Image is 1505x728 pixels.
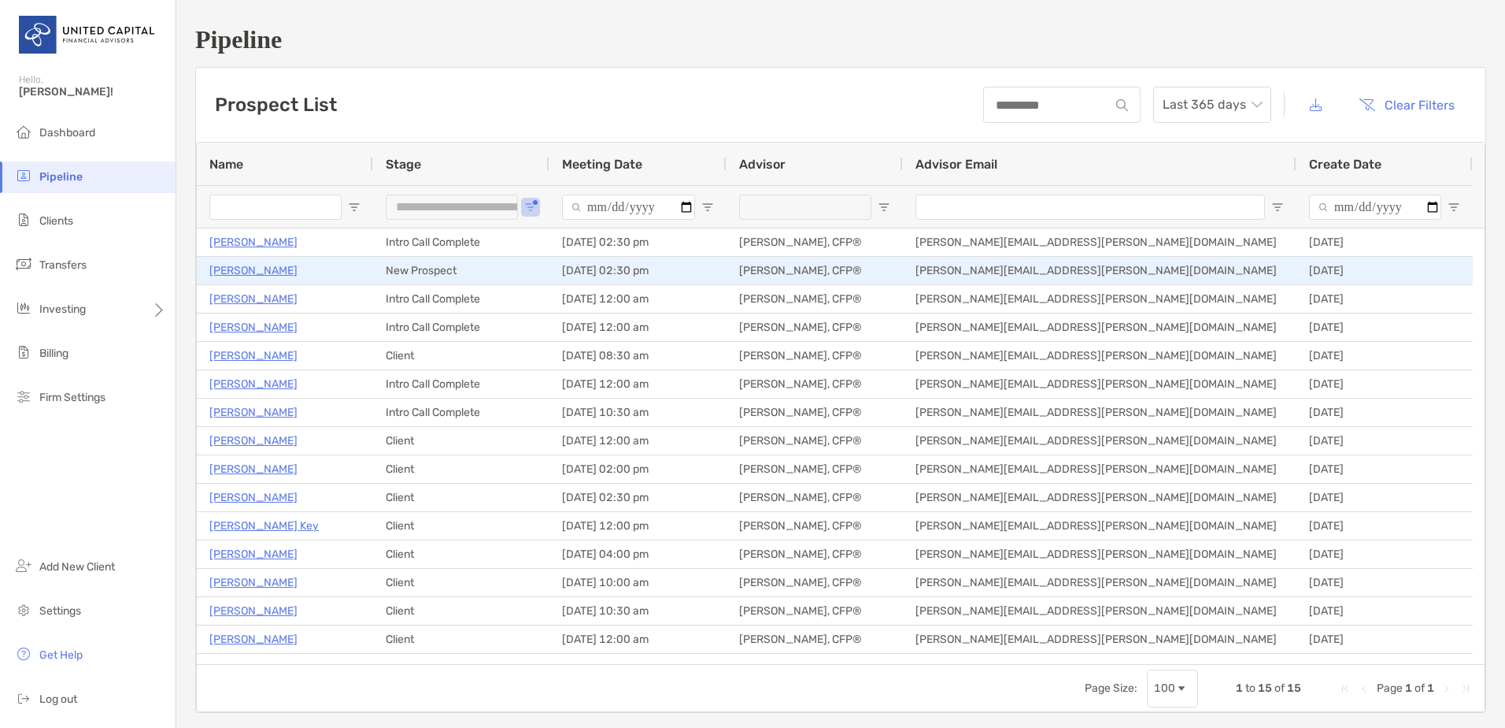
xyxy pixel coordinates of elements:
[727,257,903,284] div: [PERSON_NAME], CFP®
[1287,682,1301,695] span: 15
[373,427,549,455] div: Client
[739,157,786,172] span: Advisor
[1296,540,1473,568] div: [DATE]
[209,374,298,394] a: [PERSON_NAME]
[727,484,903,511] div: [PERSON_NAME], CFP®
[549,512,727,540] div: [DATE] 12:00 pm
[373,257,549,284] div: New Prospect
[903,540,1296,568] div: [PERSON_NAME][EMAIL_ADDRESS][PERSON_NAME][DOMAIN_NAME]
[209,261,298,280] a: [PERSON_NAME]
[549,597,727,625] div: [DATE] 10:30 am
[373,314,549,341] div: Intro Call Complete
[727,626,903,653] div: [PERSON_NAME], CFP®
[386,157,421,172] span: Stage
[549,370,727,398] div: [DATE] 12:00 am
[209,195,342,220] input: Name Filter Input
[39,391,105,404] span: Firm Settings
[727,342,903,370] div: [PERSON_NAME], CFP®
[1427,682,1434,695] span: 1
[727,455,903,483] div: [PERSON_NAME], CFP®
[195,25,1486,54] h1: Pipeline
[1245,682,1255,695] span: to
[727,314,903,341] div: [PERSON_NAME], CFP®
[215,94,337,116] h3: Prospect List
[209,403,298,422] a: [PERSON_NAME]
[373,597,549,625] div: Client
[209,346,298,366] a: [PERSON_NAME]
[348,201,361,214] button: Open Filter Menu
[903,228,1296,256] div: [PERSON_NAME][EMAIL_ADDRESS][PERSON_NAME][DOMAIN_NAME]
[727,512,903,540] div: [PERSON_NAME], CFP®
[549,569,727,596] div: [DATE] 10:00 am
[39,693,77,706] span: Log out
[39,560,115,574] span: Add New Client
[209,289,298,309] p: [PERSON_NAME]
[903,257,1296,284] div: [PERSON_NAME][EMAIL_ADDRESS][PERSON_NAME][DOMAIN_NAME]
[1296,484,1473,511] div: [DATE]
[39,648,83,662] span: Get Help
[39,604,81,618] span: Settings
[209,573,298,592] a: [PERSON_NAME]
[1296,342,1473,370] div: [DATE]
[19,6,157,63] img: United Capital Logo
[1296,512,1473,540] div: [DATE]
[1116,99,1128,111] img: input icon
[209,232,298,252] a: [PERSON_NAME]
[562,157,642,172] span: Meeting Date
[14,387,33,406] img: firm-settings icon
[373,342,549,370] div: Client
[209,601,298,621] a: [PERSON_NAME]
[549,626,727,653] div: [DATE] 12:00 am
[1347,87,1466,122] button: Clear Filters
[1448,201,1460,214] button: Open Filter Menu
[14,122,33,141] img: dashboard icon
[1085,682,1137,695] div: Page Size:
[373,626,549,653] div: Client
[1405,682,1412,695] span: 1
[209,157,243,172] span: Name
[1236,682,1243,695] span: 1
[209,431,298,451] a: [PERSON_NAME]
[1296,399,1473,426] div: [DATE]
[1274,682,1285,695] span: of
[903,342,1296,370] div: [PERSON_NAME][EMAIL_ADDRESS][PERSON_NAME][DOMAIN_NAME]
[1296,257,1473,284] div: [DATE]
[727,597,903,625] div: [PERSON_NAME], CFP®
[373,455,549,483] div: Client
[549,540,727,568] div: [DATE] 04:00 pm
[209,630,298,649] p: [PERSON_NAME]
[549,455,727,483] div: [DATE] 02:00 pm
[209,488,298,507] a: [PERSON_NAME]
[915,157,997,172] span: Advisor Email
[1154,682,1175,695] div: 100
[727,569,903,596] div: [PERSON_NAME], CFP®
[14,689,33,708] img: logout icon
[373,285,549,313] div: Intro Call Complete
[209,544,298,564] p: [PERSON_NAME]
[1296,626,1473,653] div: [DATE]
[727,427,903,455] div: [PERSON_NAME], CFP®
[39,170,83,184] span: Pipeline
[1163,87,1262,122] span: Last 365 days
[14,210,33,229] img: clients icon
[727,399,903,426] div: [PERSON_NAME], CFP®
[373,540,549,568] div: Client
[1296,427,1473,455] div: [DATE]
[209,516,319,536] a: [PERSON_NAME] Key
[878,201,890,214] button: Open Filter Menu
[39,214,73,228] span: Clients
[209,318,298,337] a: [PERSON_NAME]
[903,427,1296,455] div: [PERSON_NAME][EMAIL_ADDRESS][PERSON_NAME][DOMAIN_NAME]
[1296,370,1473,398] div: [DATE]
[1296,228,1473,256] div: [DATE]
[1258,682,1272,695] span: 15
[14,556,33,575] img: add_new_client icon
[903,626,1296,653] div: [PERSON_NAME][EMAIL_ADDRESS][PERSON_NAME][DOMAIN_NAME]
[373,569,549,596] div: Client
[549,427,727,455] div: [DATE] 12:00 am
